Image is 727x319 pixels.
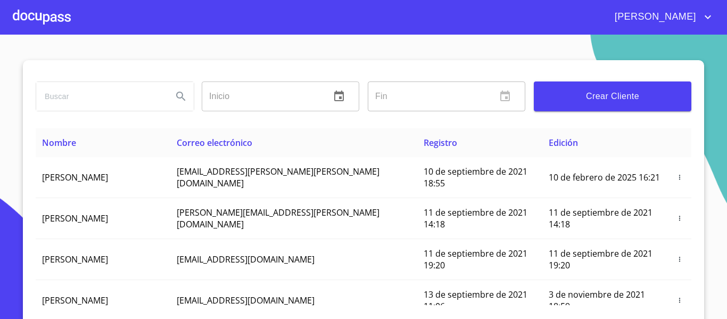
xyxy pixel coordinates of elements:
[424,248,527,271] span: 11 de septiembre de 2021 19:20
[42,137,76,149] span: Nombre
[542,89,683,104] span: Crear Cliente
[177,137,252,149] span: Correo electrónico
[42,171,108,183] span: [PERSON_NAME]
[177,207,379,230] span: [PERSON_NAME][EMAIL_ADDRESS][PERSON_NAME][DOMAIN_NAME]
[549,171,660,183] span: 10 de febrero de 2025 16:21
[42,212,108,224] span: [PERSON_NAME]
[424,289,527,312] span: 13 de septiembre de 2021 11:06
[424,207,527,230] span: 11 de septiembre de 2021 14:18
[36,82,164,111] input: search
[168,84,194,109] button: Search
[42,253,108,265] span: [PERSON_NAME]
[549,248,652,271] span: 11 de septiembre de 2021 19:20
[534,81,691,111] button: Crear Cliente
[549,207,652,230] span: 11 de septiembre de 2021 14:18
[607,9,714,26] button: account of current user
[549,137,578,149] span: Edición
[177,295,315,306] span: [EMAIL_ADDRESS][DOMAIN_NAME]
[549,289,645,312] span: 3 de noviembre de 2021 18:59
[607,9,701,26] span: [PERSON_NAME]
[42,295,108,306] span: [PERSON_NAME]
[177,253,315,265] span: [EMAIL_ADDRESS][DOMAIN_NAME]
[424,166,527,189] span: 10 de septiembre de 2021 18:55
[177,166,379,189] span: [EMAIL_ADDRESS][PERSON_NAME][PERSON_NAME][DOMAIN_NAME]
[424,137,457,149] span: Registro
